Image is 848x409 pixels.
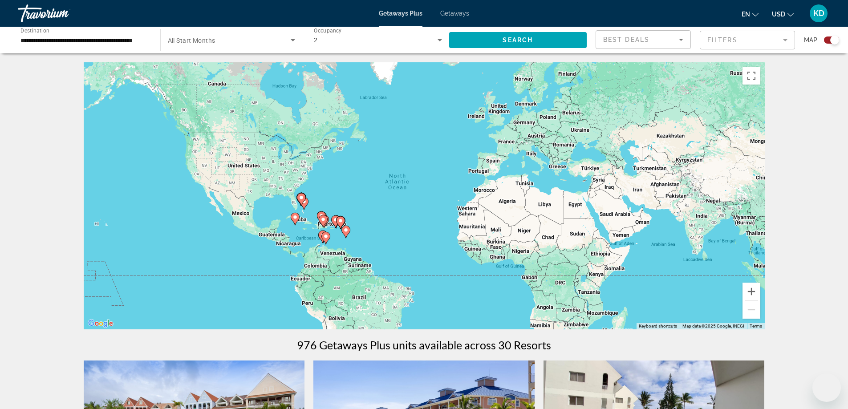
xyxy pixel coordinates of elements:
[86,318,115,329] img: Google
[18,2,107,25] a: Travorium
[449,32,587,48] button: Search
[812,373,841,402] iframe: Button to launch messaging window
[743,301,760,319] button: Zoom out
[682,324,744,328] span: Map data ©2025 Google, INEGI
[742,11,750,18] span: en
[700,30,795,50] button: Filter
[743,283,760,300] button: Zoom in
[86,318,115,329] a: Open this area in Google Maps (opens a new window)
[168,37,215,44] span: All Start Months
[603,34,683,45] mat-select: Sort by
[379,10,422,17] a: Getaways Plus
[603,36,649,43] span: Best Deals
[772,8,794,20] button: Change currency
[20,27,49,33] span: Destination
[314,28,342,34] span: Occupancy
[742,8,759,20] button: Change language
[639,323,677,329] button: Keyboard shortcuts
[772,11,785,18] span: USD
[440,10,469,17] a: Getaways
[503,36,533,44] span: Search
[750,324,762,328] a: Terms (opens in new tab)
[804,34,817,46] span: Map
[314,36,317,44] span: 2
[743,67,760,85] button: Toggle fullscreen view
[297,338,551,352] h1: 976 Getaways Plus units available across 30 Resorts
[807,4,830,23] button: User Menu
[813,9,824,18] span: KD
